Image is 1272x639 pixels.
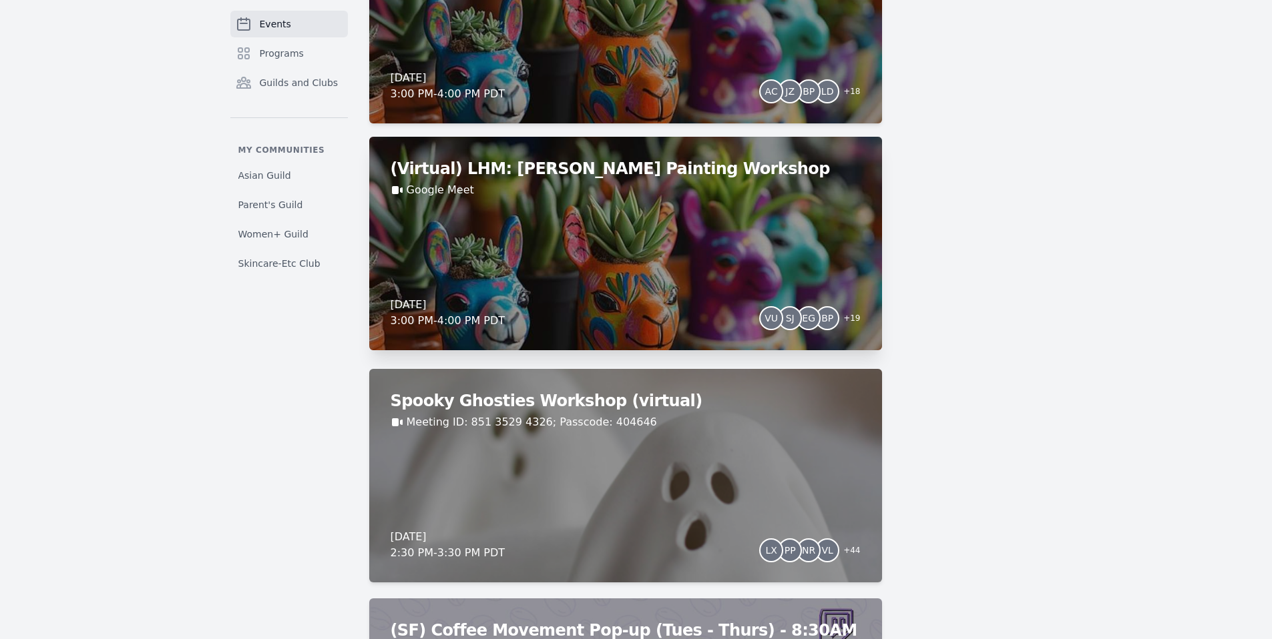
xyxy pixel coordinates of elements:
span: LX [765,546,777,555]
span: Asian Guild [238,169,291,182]
span: VU [765,313,778,323]
span: VL [821,546,833,555]
span: Parent's Guild [238,198,303,211]
a: Parent's Guild [230,193,348,217]
a: Meeting ID: 851 3529 4326; Passcode: 404646 [407,414,657,430]
span: + 18 [835,83,860,102]
span: BP [821,313,833,323]
span: Skincare-Etc Club [238,257,321,270]
span: JZ [785,87,795,96]
span: EG [802,313,815,323]
a: Women+ Guild [230,222,348,246]
a: Guilds and Clubs [230,69,348,96]
span: Guilds and Clubs [260,76,339,89]
a: Google Meet [407,182,474,198]
a: Spooky Ghosties Workshop (virtual)Meeting ID: 851 3529 4326; Passcode: 404646[DATE]2:30 PM-3:30 P... [369,369,882,582]
h2: (Virtual) LHM: [PERSON_NAME] Painting Workshop [391,158,861,179]
span: PP [785,546,796,555]
a: Programs [230,40,348,67]
div: [DATE] 3:00 PM - 4:00 PM PDT [391,297,505,329]
span: LD [821,87,834,96]
span: + 44 [835,542,860,561]
div: [DATE] 3:00 PM - 4:00 PM PDT [391,70,505,102]
span: AC [765,87,778,96]
span: Women+ Guild [238,227,308,241]
span: SJ [786,313,795,323]
span: NR [802,546,815,555]
span: BP [803,87,815,96]
a: (Virtual) LHM: [PERSON_NAME] Painting WorkshopGoogle Meet[DATE]3:00 PM-4:00 PM PDTVUSJEGBP+19 [369,137,882,350]
a: Skincare-Etc Club [230,251,348,275]
a: Events [230,11,348,37]
h2: Spooky Ghosties Workshop (virtual) [391,390,861,412]
span: + 19 [835,310,860,329]
nav: Sidebar [230,11,348,275]
p: My communities [230,145,348,155]
span: Events [260,17,291,31]
div: [DATE] 2:30 PM - 3:30 PM PDT [391,529,505,561]
span: Programs [260,47,304,60]
a: Asian Guild [230,163,348,187]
